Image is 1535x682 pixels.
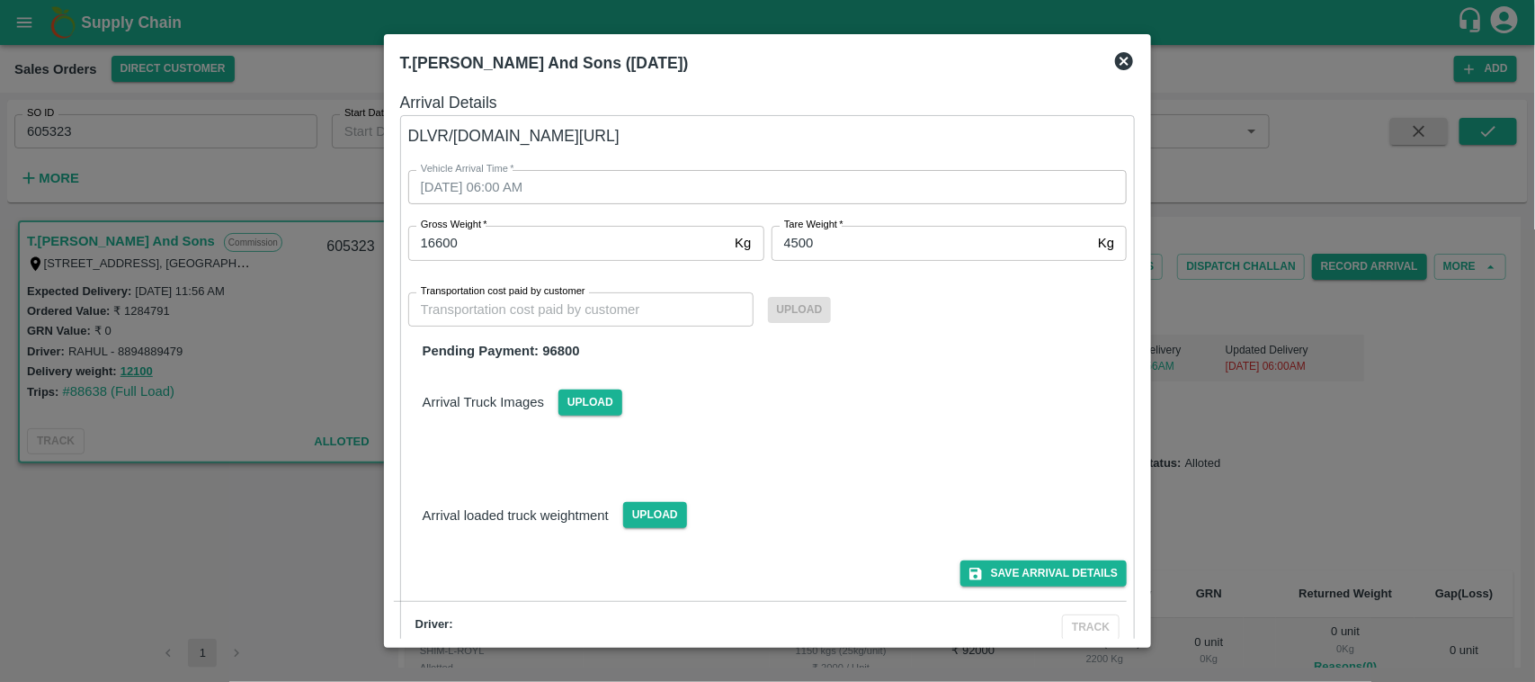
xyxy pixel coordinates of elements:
[542,344,579,358] span: 96800
[408,123,1128,148] h6: DLVR/[DOMAIN_NAME][URL]
[784,218,843,232] label: Tare Weight
[408,341,1128,361] div: Pending Payment:
[423,506,609,525] p: Arrival loaded truck weightment
[558,390,622,416] span: Upload
[772,226,1092,260] input: Tare Weight
[408,170,1115,204] input: Choose date, selected date is Oct 4, 2025
[408,226,728,260] input: Gross Weight
[423,392,544,412] p: Arrival Truck Images
[960,561,1127,587] button: Save Arrival Details
[400,90,1136,115] h6: Arrival Details
[623,502,687,528] span: Upload
[421,162,514,176] label: Vehicle Arrival Time
[415,616,941,633] div: Driver:
[400,54,689,72] b: T.[PERSON_NAME] And Sons ([DATE])
[408,292,754,327] input: Transportation cost paid by customer
[415,637,530,651] label: RAHUL - 8894889479
[421,284,585,299] label: Transportation cost paid by customer
[1098,233,1114,253] p: Kg
[735,233,751,253] p: Kg
[421,218,487,232] label: Gross Weight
